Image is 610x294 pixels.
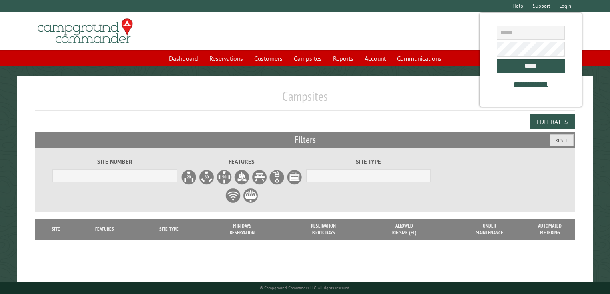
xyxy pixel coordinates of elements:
[283,219,364,240] th: Reservation Block Days
[550,134,574,146] button: Reset
[179,157,304,166] label: Features
[201,219,283,240] th: Min Days Reservation
[234,169,250,185] label: Firepit
[181,169,197,185] label: 20A Electrical Hookup
[534,219,566,240] th: Automated metering
[39,219,73,240] th: Site
[72,219,136,240] th: Features
[251,169,267,185] label: Picnic Table
[205,51,248,66] a: Reservations
[328,51,358,66] a: Reports
[199,169,215,185] label: 30A Electrical Hookup
[225,188,241,204] label: WiFi Service
[164,51,203,66] a: Dashboard
[35,88,575,110] h1: Campsites
[289,51,327,66] a: Campsites
[444,219,534,240] th: Under Maintenance
[530,114,575,129] button: Edit Rates
[306,157,431,166] label: Site Type
[136,219,201,240] th: Site Type
[260,285,350,290] small: © Campground Commander LLC. All rights reserved.
[269,169,285,185] label: Water Hookup
[249,51,287,66] a: Customers
[216,169,232,185] label: 50A Electrical Hookup
[243,188,259,204] label: Grill
[52,157,177,166] label: Site Number
[35,132,575,148] h2: Filters
[364,219,444,240] th: Allowed Rig Size (ft)
[287,169,303,185] label: Sewer Hookup
[392,51,446,66] a: Communications
[360,51,391,66] a: Account
[35,16,135,47] img: Campground Commander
